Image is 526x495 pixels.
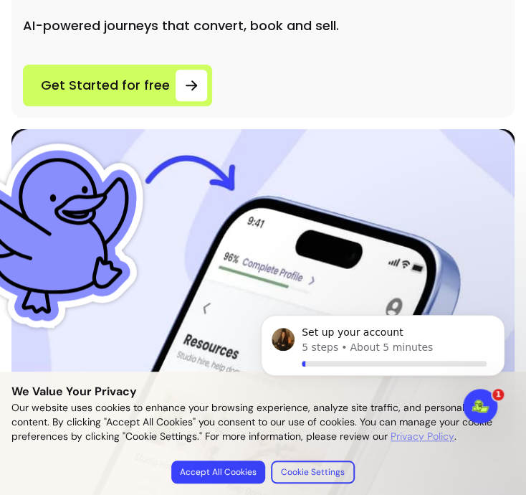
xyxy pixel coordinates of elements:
p: We Value Your Privacy [11,383,515,400]
iframe: Intercom notifications message [239,298,526,456]
p: Our website uses cookies to enhance your browsing experience, analyze site traffic, and personali... [11,400,515,443]
a: Get Started for free [23,65,212,106]
span: Get Started for free [41,75,170,95]
span: 1 [492,389,504,400]
button: Cookie Settings [271,461,355,484]
h2: AI-powered journeys that convert, book and sell. [23,16,503,36]
iframe: Intercom live chat [463,389,497,423]
button: Accept All Cookies [171,461,265,484]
